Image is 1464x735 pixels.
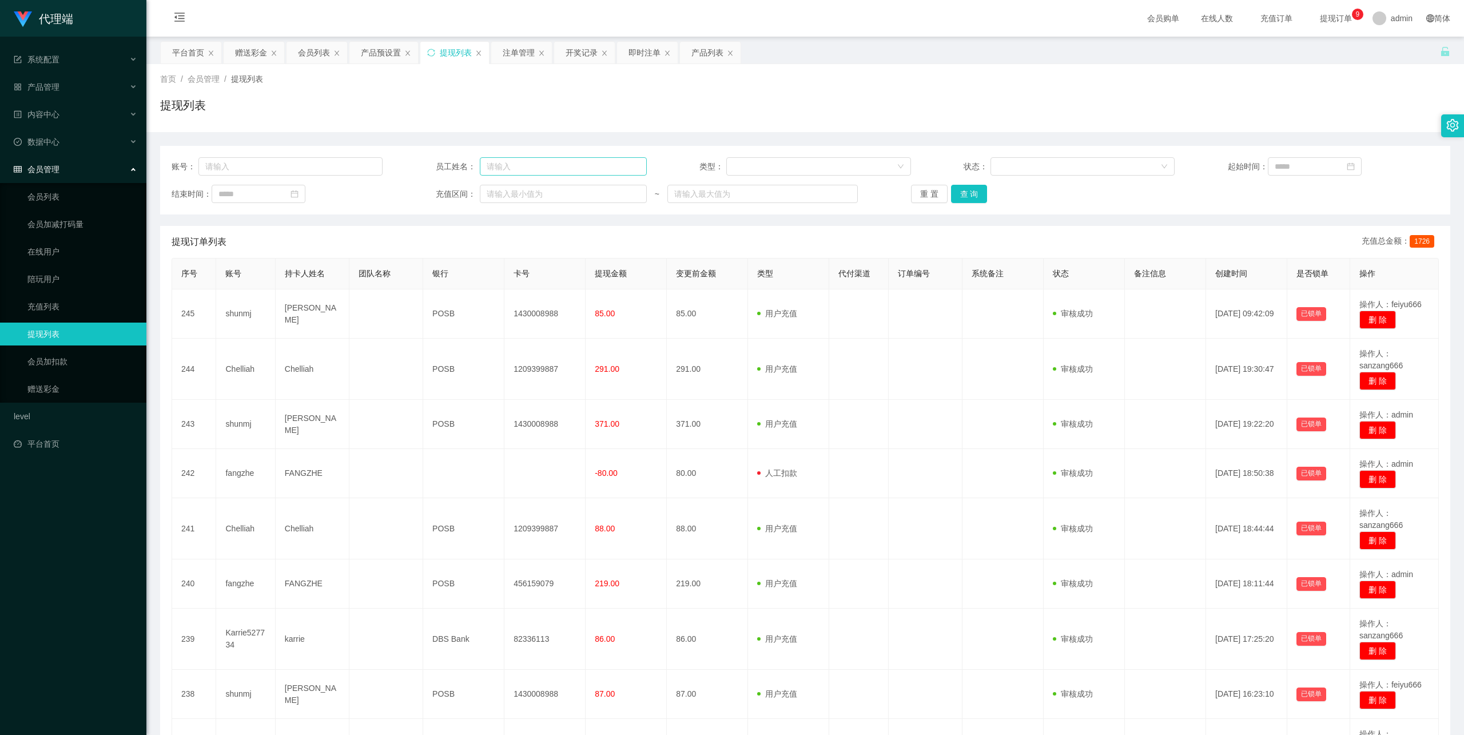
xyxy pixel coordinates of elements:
[231,74,263,84] span: 提现列表
[1359,570,1413,579] span: 操作人：admin
[27,378,137,400] a: 赠送彩金
[172,339,216,400] td: 244
[1359,349,1403,370] span: 操作人：sanzang666
[1359,300,1422,309] span: 操作人：feiyu666
[1161,163,1168,171] i: 图标: down
[664,50,671,57] i: 图标: close
[361,42,401,63] div: 产品预设置
[838,269,870,278] span: 代付渠道
[276,559,349,609] td: FANGZHE
[188,74,220,84] span: 会员管理
[423,400,504,449] td: POSB
[1359,372,1396,390] button: 删 除
[503,42,535,63] div: 注单管理
[1195,14,1239,22] span: 在线人数
[423,670,504,719] td: POSB
[333,50,340,57] i: 图标: close
[208,50,214,57] i: 图标: close
[691,42,723,63] div: 产品列表
[172,670,216,719] td: 238
[480,185,647,203] input: 请输入最小值为
[1359,311,1396,329] button: 删 除
[181,269,197,278] span: 序号
[1053,689,1093,698] span: 审核成功
[14,110,22,118] i: 图标: profile
[276,498,349,559] td: Chelliah
[436,161,480,173] span: 员工姓名：
[1053,579,1093,588] span: 审核成功
[757,419,797,428] span: 用户充值
[951,185,988,203] button: 查 询
[27,350,137,373] a: 会员加扣款
[1296,269,1328,278] span: 是否锁单
[647,188,667,200] span: ~
[595,524,615,533] span: 88.00
[601,50,608,57] i: 图标: close
[1426,14,1434,22] i: 图标: global
[504,559,586,609] td: 456159079
[216,449,275,498] td: fangzhe
[595,419,619,428] span: 371.00
[39,1,73,37] h1: 代理端
[181,74,183,84] span: /
[14,55,22,63] i: 图标: form
[235,42,267,63] div: 赠送彩金
[595,579,619,588] span: 219.00
[1296,688,1326,701] button: 已锁单
[1053,309,1093,318] span: 审核成功
[538,50,545,57] i: 图标: close
[276,609,349,670] td: karrie
[14,14,73,23] a: 代理端
[595,269,627,278] span: 提现金额
[14,138,22,146] i: 图标: check-circle-o
[1362,235,1439,249] div: 充值总金额：
[972,269,1004,278] span: 系统备注
[1359,680,1422,689] span: 操作人：feiyu666
[1206,449,1287,498] td: [DATE] 18:50:38
[1356,9,1360,20] p: 9
[27,268,137,291] a: 陪玩用户
[172,449,216,498] td: 242
[667,670,748,719] td: 87.00
[172,289,216,339] td: 245
[911,185,948,203] button: 重 置
[1206,289,1287,339] td: [DATE] 09:42:09
[276,400,349,449] td: [PERSON_NAME]
[757,579,797,588] span: 用户充值
[14,165,59,174] span: 会员管理
[1446,119,1459,132] i: 图标: setting
[14,432,137,455] a: 图标: dashboard平台首页
[667,609,748,670] td: 86.00
[440,42,472,63] div: 提现列表
[216,339,275,400] td: Chelliah
[1296,577,1326,591] button: 已锁单
[216,670,275,719] td: shunmj
[1359,531,1396,550] button: 删 除
[1347,162,1355,170] i: 图标: calendar
[504,609,586,670] td: 82336113
[14,405,137,428] a: level
[504,400,586,449] td: 1430008988
[270,50,277,57] i: 图标: close
[504,339,586,400] td: 1209399887
[436,188,480,200] span: 充值区间：
[423,498,504,559] td: POSB
[404,50,411,57] i: 图标: close
[1206,609,1287,670] td: [DATE] 17:25:20
[566,42,598,63] div: 开奖记录
[423,339,504,400] td: POSB
[14,110,59,119] span: 内容中心
[667,185,858,203] input: 请输入最大值为
[172,235,226,249] span: 提现订单列表
[427,49,435,57] i: 图标: sync
[172,400,216,449] td: 243
[897,163,904,171] i: 图标: down
[172,42,204,63] div: 平台首页
[1296,362,1326,376] button: 已锁单
[359,269,391,278] span: 团队名称
[276,339,349,400] td: Chelliah
[1134,269,1166,278] span: 备注信息
[1296,522,1326,535] button: 已锁单
[595,468,618,478] span: -80.00
[285,269,325,278] span: 持卡人姓名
